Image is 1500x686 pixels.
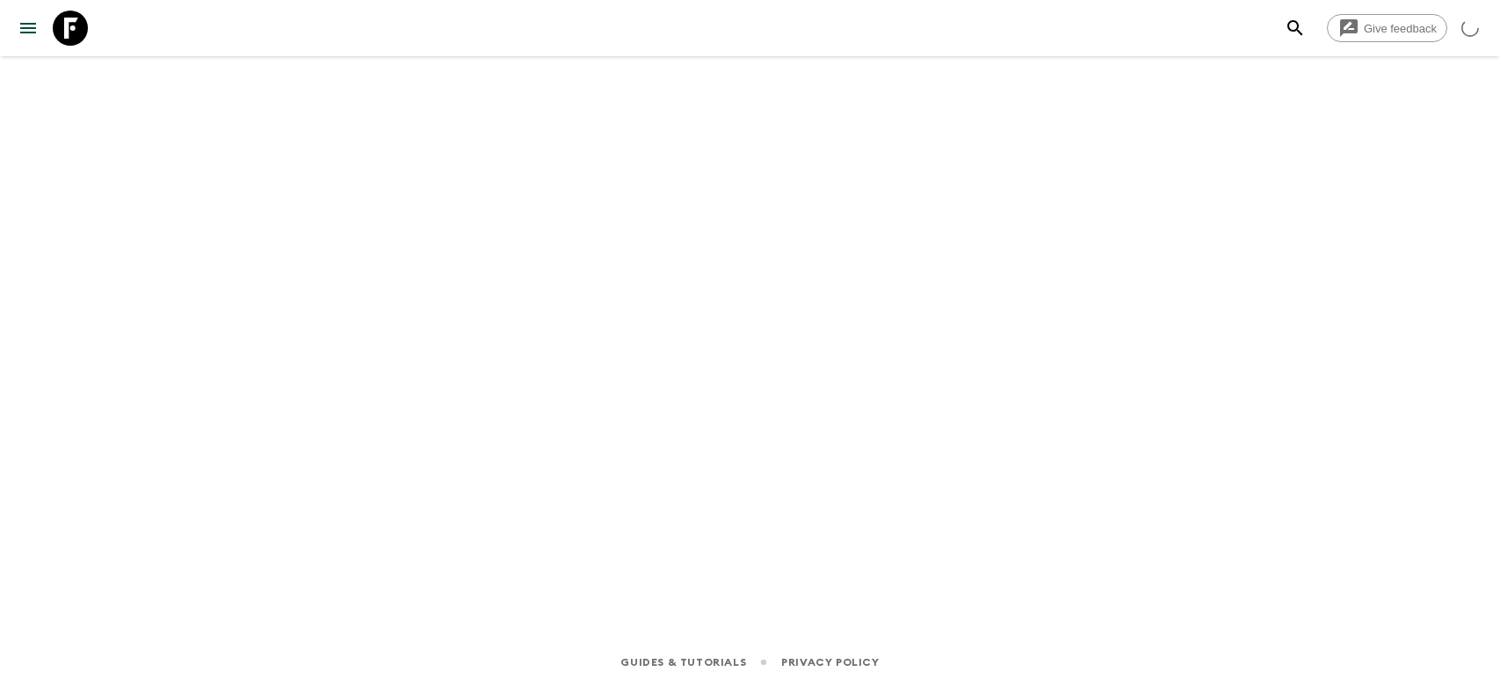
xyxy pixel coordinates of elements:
a: Privacy Policy [781,653,879,672]
span: Give feedback [1354,22,1446,35]
button: search adventures [1278,11,1313,46]
button: menu [11,11,46,46]
a: Guides & Tutorials [620,653,746,672]
a: Give feedback [1327,14,1447,42]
